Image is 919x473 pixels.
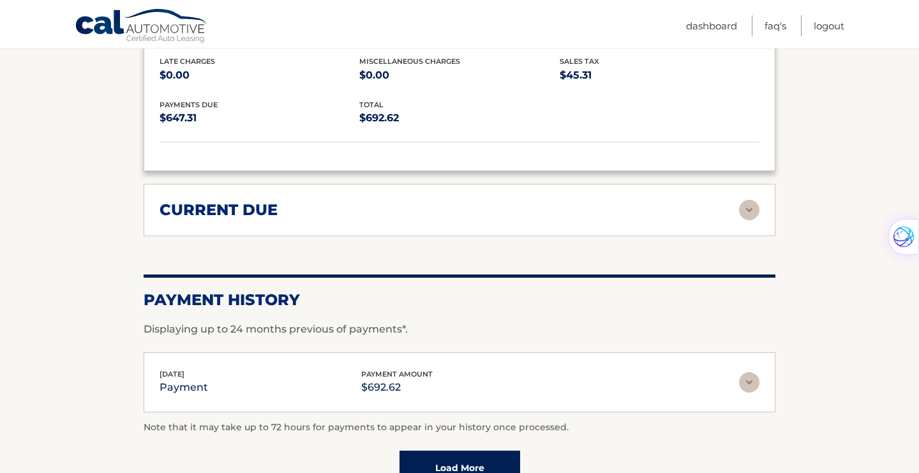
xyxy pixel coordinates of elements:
[160,109,359,127] p: $647.31
[160,379,208,396] p: payment
[144,290,775,310] h2: Payment History
[359,100,384,109] span: total
[144,322,775,337] p: Displaying up to 24 months previous of payments*.
[361,370,433,379] span: payment amount
[160,100,218,109] span: Payments Due
[361,379,433,396] p: $692.62
[686,15,737,36] a: Dashboard
[75,8,209,45] a: Cal Automotive
[359,109,559,127] p: $692.62
[560,66,759,84] p: $45.31
[739,200,759,220] img: accordion-rest.svg
[160,57,215,66] span: Late Charges
[560,57,599,66] span: Sales Tax
[160,200,278,220] h2: current due
[160,66,359,84] p: $0.00
[160,370,184,379] span: [DATE]
[359,57,460,66] span: Miscellaneous Charges
[359,66,559,84] p: $0.00
[765,15,786,36] a: FAQ's
[144,420,775,435] p: Note that it may take up to 72 hours for payments to appear in your history once processed.
[814,15,844,36] a: Logout
[739,372,759,393] img: accordion-rest.svg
